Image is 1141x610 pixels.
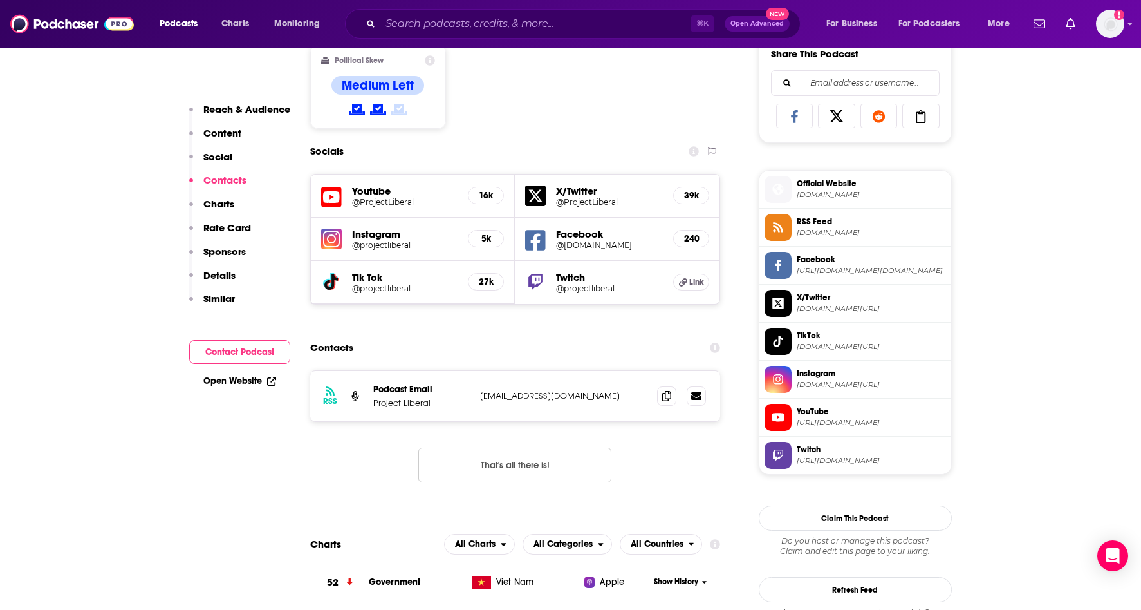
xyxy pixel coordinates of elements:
[797,456,946,466] span: https://www.twitch.tv/projectliberal
[797,216,946,227] span: RSS Feed
[203,174,246,186] p: Contacts
[310,139,344,164] h2: Socials
[479,233,493,244] h5: 5k
[1096,10,1124,38] img: User Profile
[189,269,236,293] button: Details
[797,418,946,428] span: https://www.youtube.com/@ProjectLiberal
[979,14,1026,34] button: open menu
[797,254,946,265] span: Facebook
[689,277,704,287] span: Link
[730,21,784,27] span: Open Advanced
[203,269,236,281] p: Details
[496,576,533,589] span: Viet Nam
[380,14,691,34] input: Search podcasts, credits, & more...
[203,222,251,234] p: Rate Card
[467,576,584,589] a: Viet Nam
[902,104,940,128] a: Copy Link
[782,71,929,95] input: Email address or username...
[771,70,940,96] div: Search followers
[189,292,235,316] button: Similar
[479,190,493,201] h5: 16k
[189,151,232,175] button: Social
[620,534,703,555] h2: Countries
[684,233,698,244] h5: 240
[556,240,663,250] h5: @[DOMAIN_NAME]
[797,406,946,417] span: YouTube
[151,14,214,34] button: open menu
[797,190,946,200] span: projectliberal.substack.com
[797,368,946,379] span: Instagram
[213,14,257,34] a: Charts
[203,292,235,305] p: Similar
[797,292,946,303] span: X/Twitter
[523,534,612,555] h2: Categories
[310,538,341,550] h2: Charts
[189,245,246,269] button: Sponsors
[189,103,290,127] button: Reach & Audience
[352,283,458,293] h5: @projectliberal
[797,342,946,352] span: tiktok.com/@projectliberal
[818,104,855,128] a: Share on X/Twitter
[373,384,470,395] p: Podcast Email
[160,15,198,33] span: Podcasts
[203,198,234,210] p: Charts
[444,534,515,555] button: open menu
[189,198,234,222] button: Charts
[221,15,249,33] span: Charts
[1114,10,1124,20] svg: Add a profile image
[765,290,946,317] a: X/Twitter[DOMAIN_NAME][URL]
[765,404,946,431] a: YouTube[URL][DOMAIN_NAME]
[352,271,458,283] h5: Tik Tok
[369,577,421,587] span: Government
[373,397,470,408] p: Project Liberal
[725,16,790,32] button: Open AdvancedNew
[759,536,952,557] div: Claim and edit this page to your liking.
[673,274,709,291] a: Link
[649,577,711,587] button: Show History
[189,222,251,245] button: Rate Card
[817,14,893,34] button: open menu
[898,15,960,33] span: For Podcasters
[654,577,698,587] span: Show History
[523,534,612,555] button: open menu
[327,575,339,590] h3: 52
[189,127,241,151] button: Content
[797,444,946,455] span: Twitch
[10,12,134,36] img: Podchaser - Follow, Share and Rate Podcasts
[797,178,946,189] span: Official Website
[620,534,703,555] button: open menu
[691,15,714,32] span: ⌘ K
[189,340,290,364] button: Contact Podcast
[776,104,813,128] a: Share on Facebook
[1096,10,1124,38] button: Show profile menu
[323,396,337,406] h3: RSS
[189,174,246,198] button: Contacts
[759,577,952,602] button: Refresh Feed
[265,14,337,34] button: open menu
[352,228,458,240] h5: Instagram
[203,245,246,258] p: Sponsors
[479,276,493,287] h5: 27k
[988,15,1010,33] span: More
[352,240,458,250] a: @projectliberal
[444,534,515,555] h2: Platforms
[631,540,683,549] span: All Countries
[765,214,946,241] a: RSS Feed[DOMAIN_NAME]
[352,197,458,207] a: @ProjectLiberal
[203,151,232,163] p: Social
[600,576,624,589] span: Apple
[203,127,241,139] p: Content
[890,14,979,34] button: open menu
[1096,10,1124,38] span: Logged in as LornaG
[352,185,458,197] h5: Youtube
[556,283,663,293] a: @projectliberal
[310,336,353,360] h2: Contacts
[556,197,663,207] a: @ProjectLiberal
[556,228,663,240] h5: Facebook
[556,185,663,197] h5: X/Twitter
